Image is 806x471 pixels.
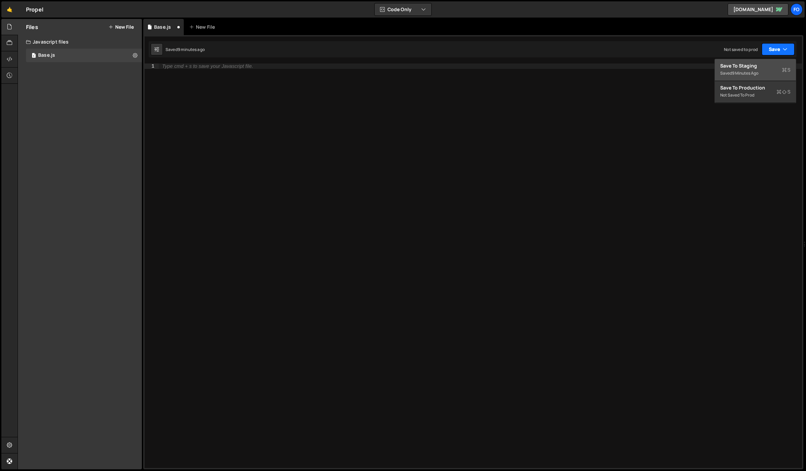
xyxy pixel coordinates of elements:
div: Base.js [154,24,171,30]
a: fo [790,3,803,16]
div: 1 [145,63,159,69]
button: Save to StagingS Saved9 minutes ago [715,59,796,81]
div: 9 minutes ago [178,47,205,52]
span: S [777,88,790,95]
div: Saved [720,69,790,77]
button: New File [108,24,134,30]
div: Saved [166,47,205,52]
div: Base.js [38,52,55,58]
div: Not saved to prod [720,91,790,99]
span: 1 [32,53,36,59]
div: New File [189,24,218,30]
div: Not saved to prod [724,47,758,52]
button: Save [762,43,795,55]
button: Code Only [375,3,431,16]
span: S [782,67,790,73]
div: 17111/47186.js [26,49,142,62]
div: Save to Production [720,84,790,91]
div: 9 minutes ago [732,70,758,76]
a: [DOMAIN_NAME] [728,3,788,16]
a: 🤙 [1,1,18,18]
div: Javascript files [18,35,142,49]
button: Save to ProductionS Not saved to prod [715,81,796,103]
div: Type cmd + s to save your Javascript file. [162,64,253,69]
div: Save to Staging [720,62,790,69]
div: Propel [26,5,43,14]
h2: Files [26,23,38,31]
